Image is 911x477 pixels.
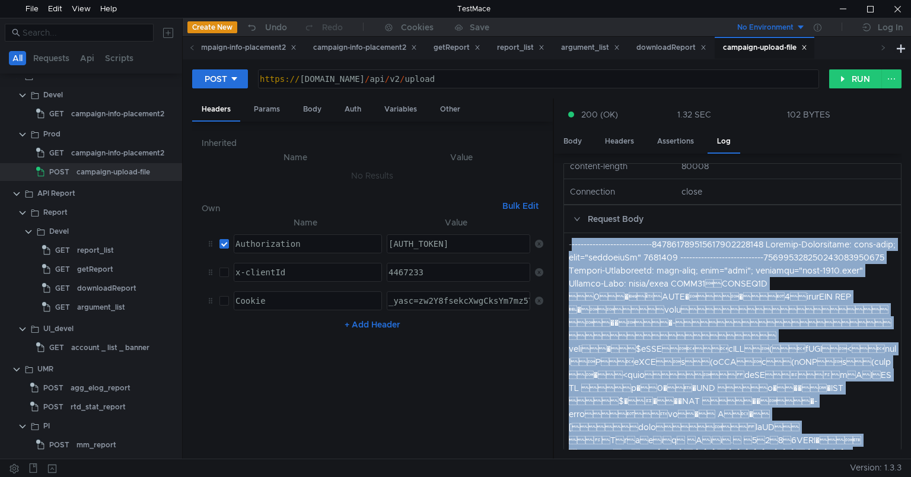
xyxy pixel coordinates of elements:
div: campaign-upload-file [77,163,150,181]
div: Devel [49,222,69,240]
div: Assertions [648,131,703,152]
span: POST [43,398,63,416]
div: campaign-info-placement2 [313,42,417,54]
div: campaign-info-placement2 [71,144,164,162]
button: No Environment [723,18,805,37]
div: getReport [77,260,113,278]
span: POST [49,163,69,181]
nz-col: Connection [565,185,677,198]
h6: Inherited [202,136,543,150]
div: Other [431,98,470,120]
button: Bulk Edit [498,199,543,213]
button: RUN [829,69,882,88]
div: Auth [335,98,371,120]
button: Create New [187,21,237,33]
div: Log [708,131,740,154]
span: GET [49,105,64,123]
span: Version: 1.3.3 [850,459,902,476]
div: Report [43,203,68,221]
div: UMR [37,360,53,378]
span: 200 (OK) [581,108,618,121]
div: Cookies [401,20,434,34]
nz-embed-empty: No Results [351,170,393,181]
div: campaign-upload-file [723,42,807,54]
th: Value [380,150,543,164]
div: Params [244,98,289,120]
nz-col: close [677,185,900,198]
div: Headers [595,131,644,152]
div: Redo [322,20,343,34]
nz-col: content-length [565,160,677,173]
th: Name [211,150,380,164]
div: Save [470,23,489,31]
div: POST [205,72,227,85]
div: 102 BYTES [787,109,830,120]
button: Redo [295,18,351,36]
span: GET [55,241,70,259]
div: Log In [878,20,903,34]
div: argument_list [77,298,125,316]
button: POST [192,69,248,88]
div: rtd_stat_report [71,398,126,416]
div: API Report [37,185,75,202]
button: Scripts [101,51,137,65]
span: GET [49,339,64,357]
div: Prod [43,125,60,143]
input: Search... [23,26,146,39]
span: GET [55,298,70,316]
th: Name [229,215,382,230]
div: Body [554,131,591,152]
span: POST [49,436,69,454]
div: Variables [375,98,426,120]
button: + Add Header [340,317,405,332]
span: POST [43,379,63,397]
button: All [9,51,26,65]
nz-col: 80008 [677,160,900,173]
th: Value [382,215,530,230]
div: Headers [192,98,240,122]
button: Undo [237,18,295,36]
div: downloadReport [77,279,136,297]
div: report_list [77,241,114,259]
div: UI_devel [43,320,74,338]
div: Request Body [564,205,901,233]
div: PI [43,417,50,435]
div: campaign-info-placement2 [71,105,164,123]
div: campaign-info-placement2 [193,42,297,54]
span: GET [55,279,70,297]
span: GET [49,144,64,162]
div: Body [294,98,331,120]
div: Undo [265,20,287,34]
div: mm_report [77,436,116,454]
div: Devel [43,86,63,104]
div: report_list [497,42,544,54]
button: Requests [30,51,73,65]
div: 1.32 SEC [677,109,711,120]
span: GET [55,260,70,278]
h6: Own [202,201,498,215]
div: account _ list _ banner [71,339,149,357]
button: Api [77,51,98,65]
div: argument_list [561,42,620,54]
div: agg_elog_report [71,379,130,397]
div: getReport [434,42,480,54]
div: downloadReport [636,42,706,54]
div: No Environment [737,22,794,33]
